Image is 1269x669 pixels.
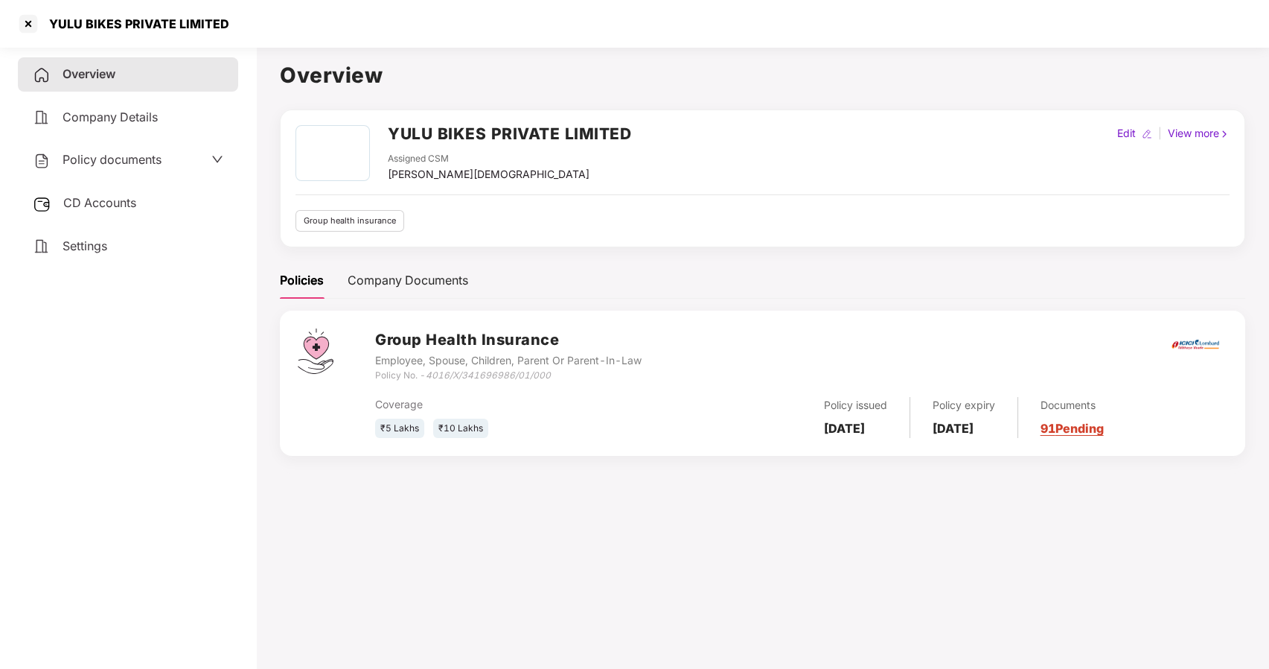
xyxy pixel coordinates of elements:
span: CD Accounts [63,195,136,210]
div: Policies [280,271,324,290]
div: Policy No. - [375,369,642,383]
div: View more [1165,125,1233,142]
div: Employee, Spouse, Children, Parent Or Parent-In-Law [375,352,642,369]
i: 4016/X/341696986/01/000 [426,370,551,381]
span: Policy documents [63,152,162,167]
div: Company Documents [348,271,468,290]
a: 91 Pending [1041,421,1104,436]
span: Settings [63,238,107,253]
img: svg+xml;base64,PHN2ZyB4bWxucz0iaHR0cDovL3d3dy53My5vcmcvMjAwMC9zdmciIHdpZHRoPSIyNCIgaGVpZ2h0PSIyNC... [33,66,51,84]
b: [DATE] [933,421,974,436]
h2: YULU BIKES PRIVATE LIMITED [388,121,631,146]
span: down [211,153,223,165]
div: [PERSON_NAME][DEMOGRAPHIC_DATA] [388,166,589,183]
img: svg+xml;base64,PHN2ZyB3aWR0aD0iMjUiIGhlaWdodD0iMjQiIHZpZXdCb3g9IjAgMCAyNSAyNCIgZmlsbD0ibm9uZSIgeG... [33,195,51,213]
div: Edit [1114,125,1139,142]
img: rightIcon [1219,129,1230,139]
img: icici.png [1169,335,1222,354]
div: Assigned CSM [388,152,589,166]
div: Group health insurance [295,210,404,232]
img: editIcon [1142,129,1152,139]
div: ₹10 Lakhs [433,419,488,439]
b: [DATE] [824,421,865,436]
h3: Group Health Insurance [375,329,642,352]
div: | [1155,125,1165,142]
h1: Overview [280,59,1245,92]
img: svg+xml;base64,PHN2ZyB4bWxucz0iaHR0cDovL3d3dy53My5vcmcvMjAwMC9zdmciIHdpZHRoPSI0Ny43MTQiIGhlaWdodD... [298,329,333,374]
div: ₹5 Lakhs [375,419,424,439]
div: Coverage [375,396,659,413]
img: svg+xml;base64,PHN2ZyB4bWxucz0iaHR0cDovL3d3dy53My5vcmcvMjAwMC9zdmciIHdpZHRoPSIyNCIgaGVpZ2h0PSIyNC... [33,238,51,256]
span: Company Details [63,110,158,124]
img: svg+xml;base64,PHN2ZyB4bWxucz0iaHR0cDovL3d3dy53My5vcmcvMjAwMC9zdmciIHdpZHRoPSIyNCIgaGVpZ2h0PSIyNC... [33,109,51,127]
span: Overview [63,66,115,81]
div: Policy expiry [933,397,995,413]
div: Documents [1041,397,1104,413]
div: YULU BIKES PRIVATE LIMITED [40,16,229,31]
div: Policy issued [824,397,887,413]
img: svg+xml;base64,PHN2ZyB4bWxucz0iaHR0cDovL3d3dy53My5vcmcvMjAwMC9zdmciIHdpZHRoPSIyNCIgaGVpZ2h0PSIyNC... [33,152,51,170]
